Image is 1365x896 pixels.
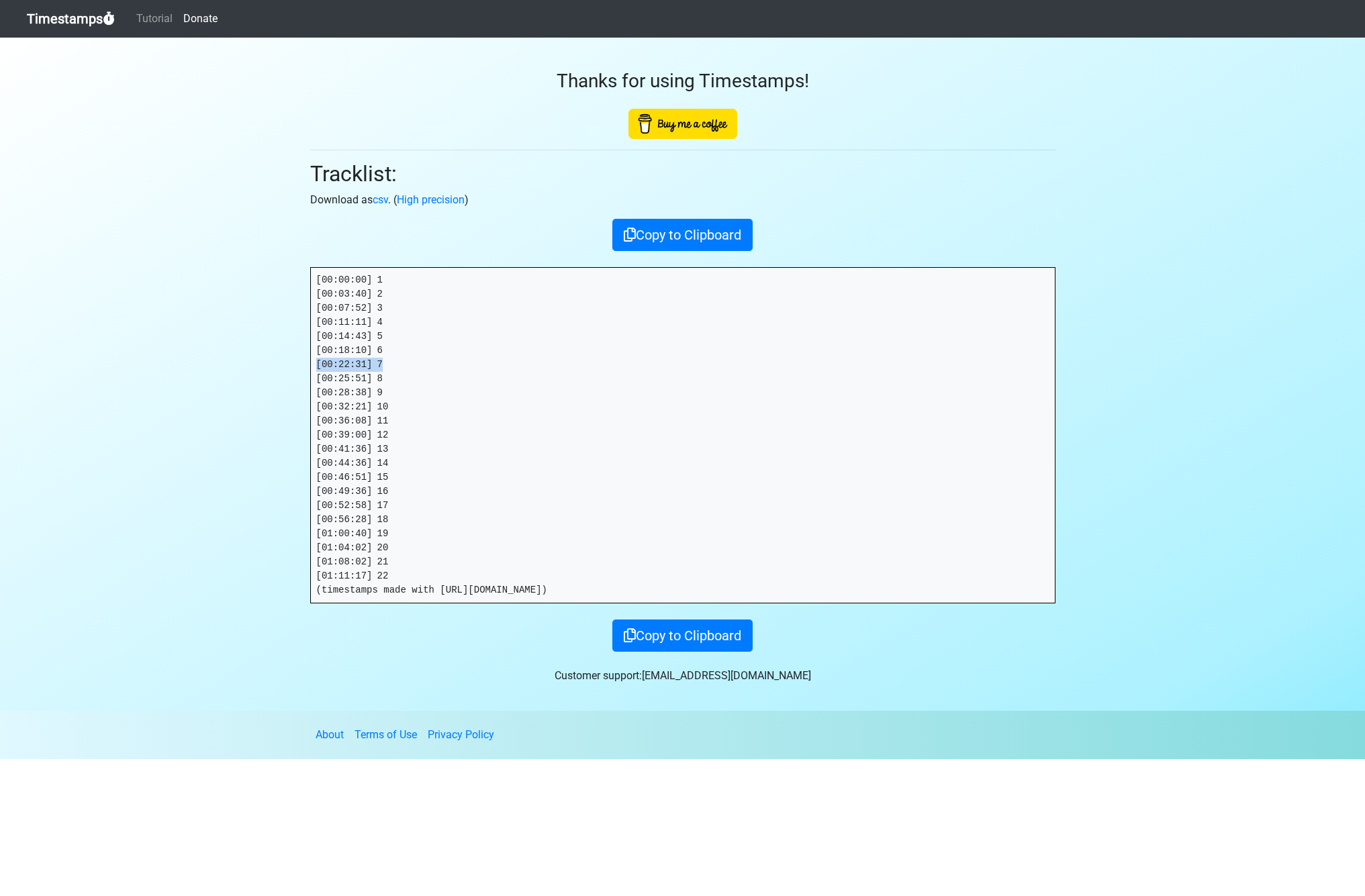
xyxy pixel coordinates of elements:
[311,268,1055,603] pre: [00:00:00] 1 [00:03:40] 2 [00:07:52] 3 [00:11:11] 4 [00:14:43] 5 [00:18:10] 6 [00:22:31] 7 [00:25...
[612,619,753,652] button: Copy to Clipboard
[373,193,388,206] a: csv
[131,5,178,32] a: Tutorial
[428,728,494,741] a: Privacy Policy
[27,5,115,32] a: Timestamps
[397,193,465,206] a: High precision
[355,728,417,741] a: Terms of Use
[310,161,1055,187] h2: Tracklist:
[612,219,753,251] button: Copy to Clipboard
[316,728,344,741] a: About
[178,5,223,32] a: Donate
[310,70,1055,93] h3: Thanks for using Timestamps!
[628,109,737,139] img: Buy Me A Coffee
[310,192,1055,208] p: Download as . ( )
